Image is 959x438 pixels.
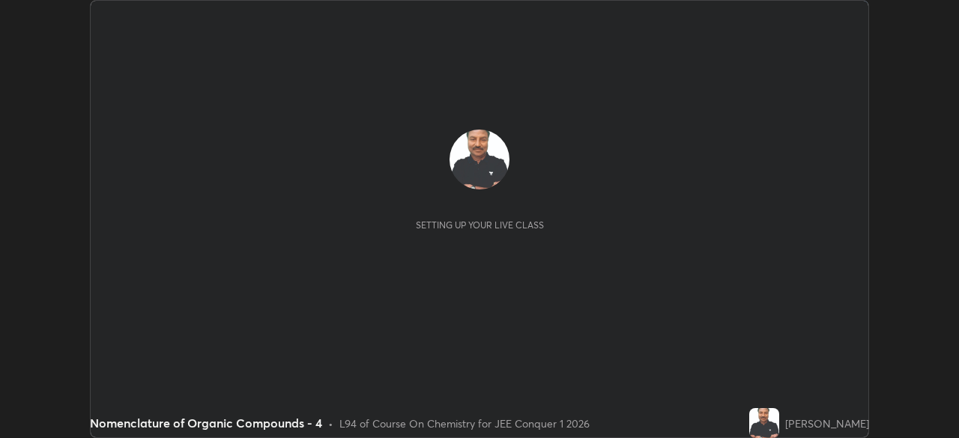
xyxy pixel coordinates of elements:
div: • [328,416,333,431]
div: L94 of Course On Chemistry for JEE Conquer 1 2026 [339,416,590,431]
img: 082fcddd6cff4f72b7e77e0352d4d048.jpg [749,408,779,438]
div: Setting up your live class [416,219,544,231]
div: [PERSON_NAME] [785,416,869,431]
div: Nomenclature of Organic Compounds - 4 [90,414,322,432]
img: 082fcddd6cff4f72b7e77e0352d4d048.jpg [450,130,509,189]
